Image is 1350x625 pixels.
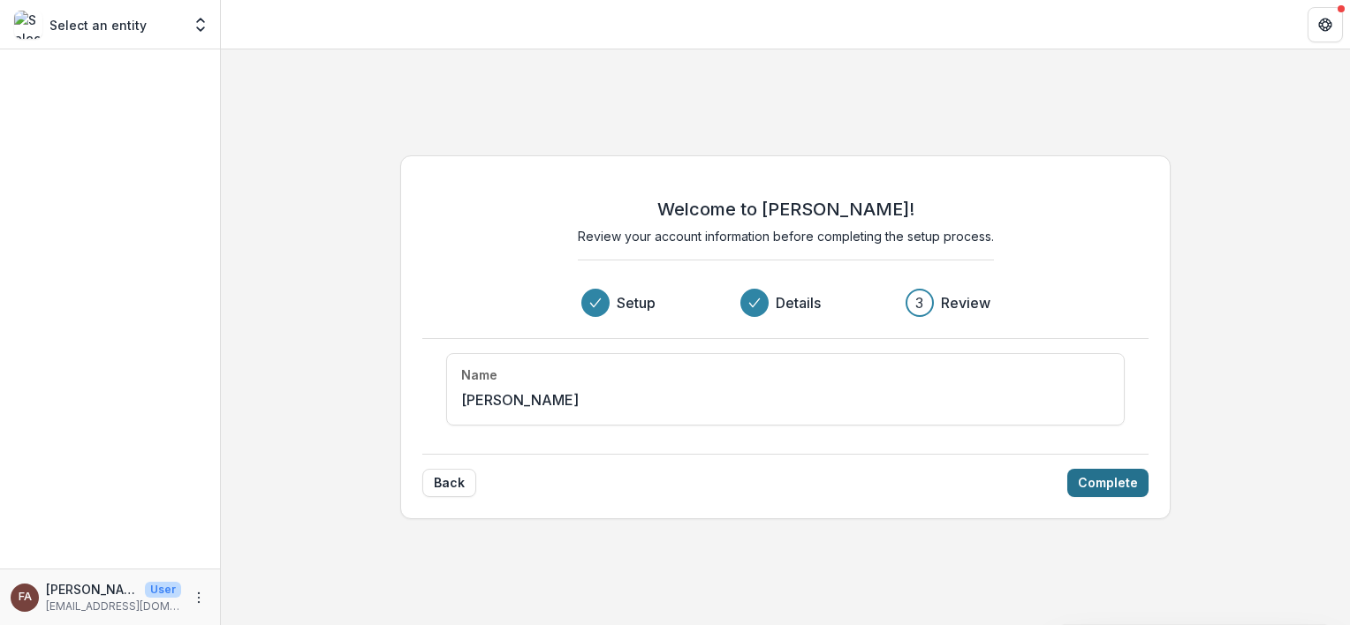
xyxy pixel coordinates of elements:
h2: Welcome to [PERSON_NAME]! [657,199,914,220]
p: [PERSON_NAME] [461,389,579,410]
p: [PERSON_NAME] [PERSON_NAME] [46,580,138,599]
button: Complete [1067,469,1149,497]
p: Review your account information before completing the setup process. [578,227,994,245]
p: Select an entity [49,16,147,34]
h4: Name [461,368,497,383]
div: Friederike Albrecht Friederike Albrecht [19,591,32,603]
div: 3 [915,292,923,313]
div: Progress [581,289,990,317]
button: Back [422,469,476,497]
button: Open entity switcher [188,7,213,42]
img: Select an entity [14,11,42,39]
p: User [145,582,181,598]
p: [EMAIL_ADDRESS][DOMAIN_NAME] [46,599,181,614]
button: More [188,587,209,608]
h3: Setup [617,292,656,313]
button: Get Help [1308,7,1343,42]
h3: Details [776,292,821,313]
h3: Review [941,292,990,313]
